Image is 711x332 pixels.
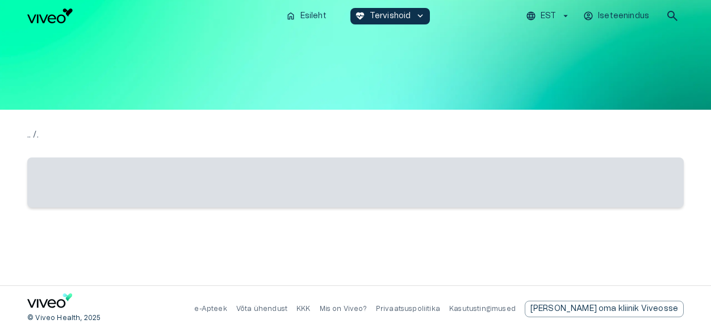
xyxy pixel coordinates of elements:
button: homeEsileht [281,8,332,24]
p: Võta ühendust [236,304,287,314]
button: open search modal [661,5,684,27]
p: .. / . [27,128,684,142]
span: search [666,9,679,23]
a: KKK [296,305,311,312]
p: Tervishoid [370,10,411,22]
p: EST [541,10,556,22]
p: © Viveo Health, 2025 [27,313,101,323]
div: [PERSON_NAME] oma kliinik Viveosse [525,301,684,317]
p: [PERSON_NAME] oma kliinik Viveosse [530,303,678,315]
span: ‌ [27,157,684,208]
button: Iseteenindus [582,8,652,24]
p: Iseteenindus [598,10,649,22]
button: ecg_heartTervishoidkeyboard_arrow_down [350,8,430,24]
a: Privaatsuspoliitika [376,305,440,312]
p: Esileht [300,10,327,22]
span: home [286,11,296,21]
button: EST [524,8,572,24]
a: Send email to partnership request to viveo [525,301,684,317]
span: keyboard_arrow_down [415,11,425,21]
p: Mis on Viveo? [320,304,367,314]
a: Navigate to home page [27,293,73,312]
a: e-Apteek [194,305,227,312]
a: Kasutustingimused [449,305,516,312]
span: ecg_heart [355,11,365,21]
a: Navigate to homepage [27,9,277,23]
img: Viveo logo [27,9,73,23]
